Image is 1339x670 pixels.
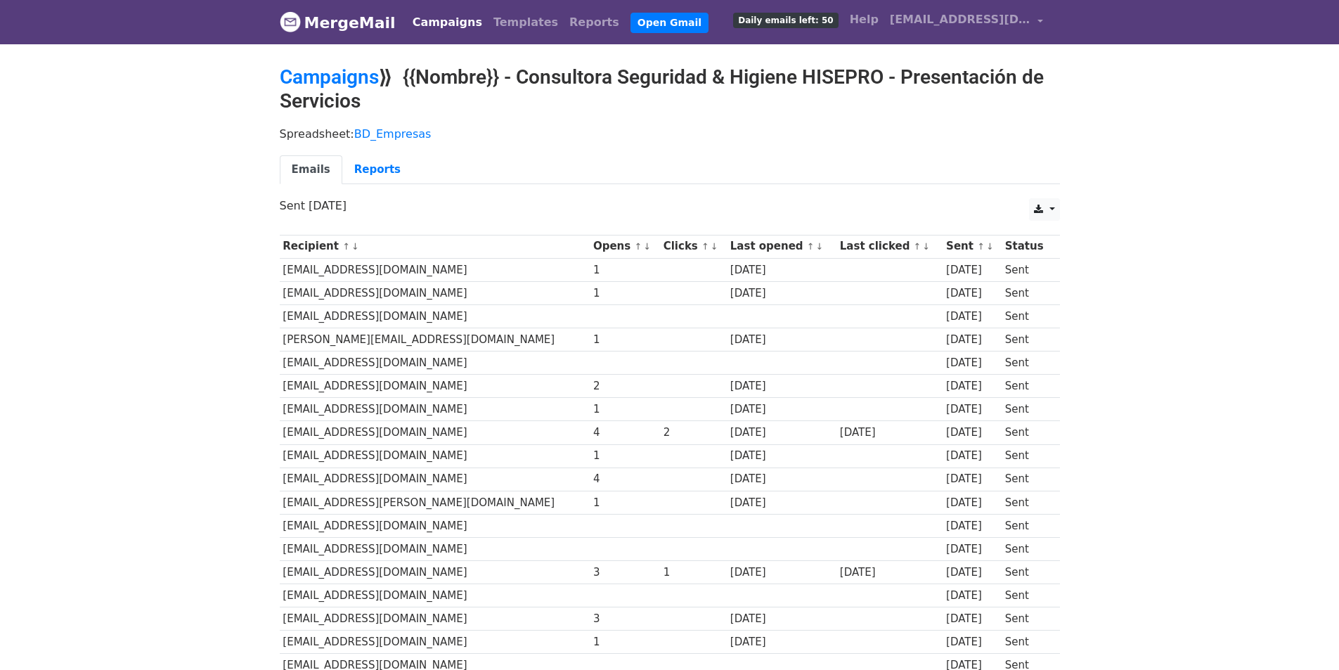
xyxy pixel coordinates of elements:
div: 4 [593,425,656,441]
div: [DATE] [730,401,833,418]
th: Sent [943,235,1002,258]
th: Clicks [660,235,727,258]
div: [DATE] [730,565,833,581]
td: [EMAIL_ADDRESS][PERSON_NAME][DOMAIN_NAME] [280,491,590,514]
a: ↑ [701,241,709,252]
div: [DATE] [730,611,833,627]
div: 1 [593,285,656,302]
th: Opens [590,235,660,258]
td: Sent [1002,491,1052,514]
td: [EMAIL_ADDRESS][DOMAIN_NAME] [280,281,590,304]
p: Sent [DATE] [280,198,1060,213]
td: Sent [1002,468,1052,491]
a: ↓ [922,241,930,252]
div: [DATE] [946,518,998,534]
td: Sent [1002,607,1052,631]
div: [DATE] [946,309,998,325]
td: [EMAIL_ADDRESS][DOMAIN_NAME] [280,514,590,537]
div: [DATE] [730,332,833,348]
a: BD_Empresas [354,127,432,141]
div: [DATE] [946,401,998,418]
a: Help [844,6,884,34]
td: Sent [1002,514,1052,537]
a: ↑ [634,241,642,252]
td: [EMAIL_ADDRESS][DOMAIN_NAME] [280,537,590,560]
div: 1 [593,448,656,464]
td: [EMAIL_ADDRESS][DOMAIN_NAME] [280,561,590,584]
td: Sent [1002,421,1052,444]
a: Campaigns [407,8,488,37]
div: [DATE] [946,425,998,441]
a: Reports [342,155,413,184]
td: Sent [1002,281,1052,304]
td: [EMAIL_ADDRESS][DOMAIN_NAME] [280,468,590,491]
div: [DATE] [946,285,998,302]
a: ↓ [711,241,718,252]
a: Open Gmail [630,13,709,33]
div: 4 [593,471,656,487]
div: 3 [593,565,656,581]
div: 1 [593,634,656,650]
div: [DATE] [946,378,998,394]
td: [EMAIL_ADDRESS][DOMAIN_NAME] [280,375,590,398]
div: [DATE] [946,471,998,487]
div: 1 [593,495,656,511]
div: [DATE] [730,448,833,464]
div: [DATE] [946,541,998,558]
td: Sent [1002,398,1052,421]
td: Sent [1002,352,1052,375]
td: [EMAIL_ADDRESS][DOMAIN_NAME] [280,607,590,631]
span: [EMAIL_ADDRESS][DOMAIN_NAME] [890,11,1030,28]
td: Sent [1002,258,1052,281]
div: [DATE] [840,565,940,581]
td: Sent [1002,444,1052,468]
div: [DATE] [946,355,998,371]
td: Sent [1002,328,1052,352]
td: [EMAIL_ADDRESS][DOMAIN_NAME] [280,444,590,468]
div: [DATE] [730,425,833,441]
div: [DATE] [946,262,998,278]
a: Campaigns [280,65,379,89]
th: Last opened [727,235,836,258]
td: [EMAIL_ADDRESS][DOMAIN_NAME] [280,398,590,421]
td: Sent [1002,304,1052,328]
a: ↑ [977,241,985,252]
div: 2 [593,378,656,394]
div: [DATE] [730,378,833,394]
div: 1 [593,401,656,418]
a: [EMAIL_ADDRESS][DOMAIN_NAME] [884,6,1049,39]
a: Reports [564,8,625,37]
div: [DATE] [946,634,998,650]
div: [DATE] [730,471,833,487]
td: Sent [1002,631,1052,654]
div: [DATE] [946,332,998,348]
div: [DATE] [946,495,998,511]
td: Sent [1002,561,1052,584]
div: [DATE] [730,634,833,650]
td: [EMAIL_ADDRESS][DOMAIN_NAME] [280,421,590,444]
a: ↓ [351,241,359,252]
a: ↑ [342,241,350,252]
div: [DATE] [946,611,998,627]
a: Templates [488,8,564,37]
td: [EMAIL_ADDRESS][DOMAIN_NAME] [280,352,590,375]
td: [PERSON_NAME][EMAIL_ADDRESS][DOMAIN_NAME] [280,328,590,352]
a: ↓ [643,241,651,252]
div: [DATE] [946,448,998,464]
a: Daily emails left: 50 [727,6,843,34]
a: Emails [280,155,342,184]
img: MergeMail logo [280,11,301,32]
div: 1 [593,262,656,278]
a: MergeMail [280,8,396,37]
div: 1 [593,332,656,348]
th: Last clicked [836,235,943,258]
div: [DATE] [946,565,998,581]
td: [EMAIL_ADDRESS][DOMAIN_NAME] [280,631,590,654]
div: [DATE] [730,262,833,278]
td: [EMAIL_ADDRESS][DOMAIN_NAME] [280,304,590,328]
div: [DATE] [840,425,940,441]
a: ↓ [986,241,994,252]
td: [EMAIL_ADDRESS][DOMAIN_NAME] [280,258,590,281]
a: ↓ [816,241,824,252]
div: [DATE] [730,495,833,511]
